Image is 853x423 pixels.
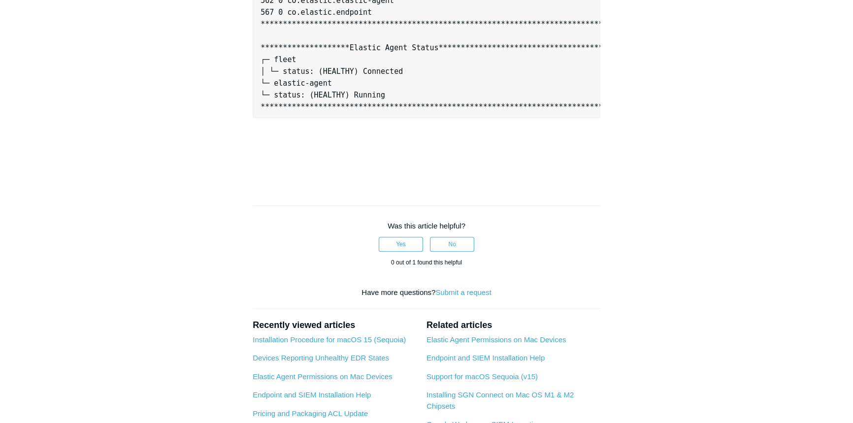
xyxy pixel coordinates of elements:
[253,390,371,399] a: Endpoint and SIEM Installation Help
[379,237,423,252] button: This article was helpful
[430,237,474,252] button: This article was not helpful
[253,409,368,418] a: Pricing and Packaging ACL Update
[435,288,491,296] a: Submit a request
[426,372,538,381] a: Support for macOS Sequoia (v15)
[426,335,566,344] a: Elastic Agent Permissions on Mac Devices
[391,259,462,266] span: 0 out of 1 found this helpful
[426,390,574,410] a: Installing SGN Connect on Mac OS M1 & M2 Chipsets
[253,319,417,332] h2: Recently viewed articles
[426,354,545,362] a: Endpoint and SIEM Installation Help
[253,372,392,381] a: Elastic Agent Permissions on Mac Devices
[426,319,600,332] h2: Related articles
[253,354,389,362] a: Devices Reporting Unhealthy EDR States
[253,335,406,344] a: Installation Procedure for macOS 15 (Sequoia)
[388,222,465,230] span: Was this article helpful?
[253,287,600,298] div: Have more questions?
